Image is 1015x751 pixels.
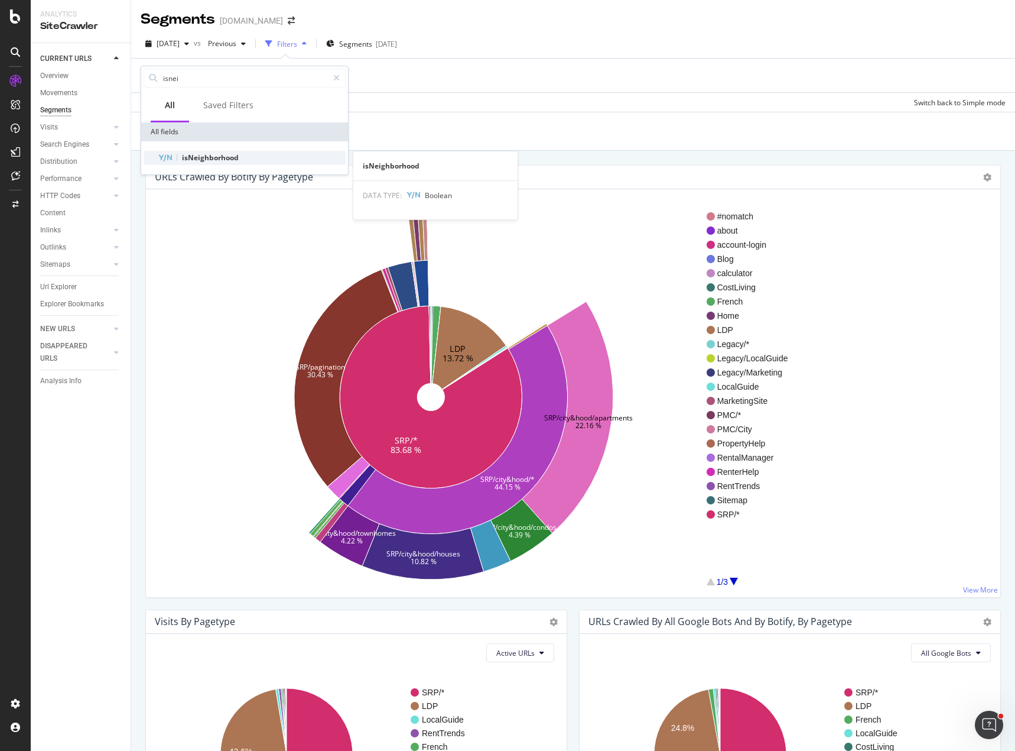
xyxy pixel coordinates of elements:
[717,338,788,350] span: Legacy/*
[141,34,194,53] button: [DATE]
[261,34,311,53] button: Filters
[40,70,69,82] div: Overview
[717,409,788,421] span: PMC/*
[40,121,58,134] div: Visits
[486,643,554,662] button: Active URLs
[717,367,788,378] span: Legacy/Marketing
[717,267,788,279] span: calculator
[339,39,372,49] span: Segments
[975,711,1003,739] iframe: Intercom live chat
[386,549,460,559] text: SRP/city&hood/houses
[509,530,531,540] text: 4.39 %
[40,241,110,254] a: Outlinks
[717,452,788,464] span: RentalManager
[395,434,418,445] text: SRP/*
[495,481,520,491] text: 44.15 %
[363,190,402,200] span: DATA TYPE:
[717,211,788,222] span: #nomatch
[40,298,104,310] div: Explorer Bookmarks
[855,688,879,697] text: SRP/*
[422,688,445,697] text: SRP/*
[307,370,333,380] text: 30.43 %
[855,715,881,724] text: French
[717,296,788,307] span: French
[422,715,464,724] text: LocalGuide
[588,614,852,630] h4: URLs Crawled by All Google Bots and by Botify, by pagetype
[155,169,313,185] h4: URLs Crawled By Botify By pagetype
[717,438,788,449] span: PropertyHelp
[717,310,788,322] span: Home
[40,258,110,271] a: Sitemaps
[40,207,66,219] div: Content
[40,104,71,116] div: Segments
[40,53,110,65] a: CURRENT URLS
[277,39,297,49] div: Filters
[40,138,110,151] a: Search Engines
[40,281,122,293] a: Url Explorer
[717,509,788,520] span: SRP/*
[40,87,122,99] a: Movements
[496,648,535,658] span: Active URLs
[717,423,788,435] span: PMC/City
[40,207,122,219] a: Content
[40,20,121,33] div: SiteCrawler
[220,15,283,27] div: [DOMAIN_NAME]
[165,99,175,111] div: All
[288,17,295,25] div: arrow-right-arrow-left
[141,122,348,141] div: All fields
[40,323,75,335] div: NEW URLS
[40,9,121,20] div: Analytics
[717,381,788,393] span: LocalGuide
[855,701,871,711] text: LDP
[717,253,788,265] span: Blog
[921,648,971,658] span: All Google Bots
[40,340,100,365] div: DISAPPEARED URLS
[40,121,110,134] a: Visits
[40,258,70,271] div: Sitemaps
[983,618,991,626] i: Options
[162,69,328,87] input: Search by field name
[963,585,998,595] a: View More
[157,38,180,48] span: 2025 Sep. 5th
[717,281,788,293] span: CostLiving
[544,412,633,422] text: SRP/city&hood/apartments
[717,480,788,492] span: RentTrends
[483,522,557,532] text: SRP/city&hood/condos
[914,98,1006,108] div: Switch back to Simple mode
[422,701,438,711] text: LDP
[391,444,421,455] text: 83.68 %
[549,618,558,626] i: Options
[203,99,253,111] div: Saved Filters
[717,494,788,506] span: Sitemap
[40,241,66,254] div: Outlinks
[40,190,110,202] a: HTTP Codes
[40,70,122,82] a: Overview
[307,528,396,538] text: SRP/city&hood/townhomes
[717,352,788,364] span: Legacy/LocalGuide
[40,173,110,185] a: Performance
[353,161,518,171] div: isNeighborhood
[194,38,203,48] span: vs
[425,190,452,200] span: Boolean
[40,224,110,237] a: Inlinks
[717,466,788,478] span: RenterHelp
[155,614,235,630] h4: Visits by pagetype
[40,224,61,237] div: Inlinks
[40,340,110,365] a: DISAPPEARED URLS
[911,643,991,662] button: All Google Bots
[40,298,122,310] a: Explorer Bookmarks
[203,34,251,53] button: Previous
[40,281,77,293] div: Url Explorer
[321,34,402,53] button: Segments[DATE]
[411,556,437,567] text: 10.82 %
[717,395,788,407] span: MarketingSite
[40,138,89,151] div: Search Engines
[480,474,535,484] text: SRP/city&hood/*
[855,729,897,738] text: LocalGuide
[422,729,465,738] text: RentTrends
[671,724,695,733] text: 24.8%
[909,93,1006,112] button: Switch back to Simple mode
[450,343,466,354] text: LDP
[40,190,80,202] div: HTTP Codes
[40,173,82,185] div: Performance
